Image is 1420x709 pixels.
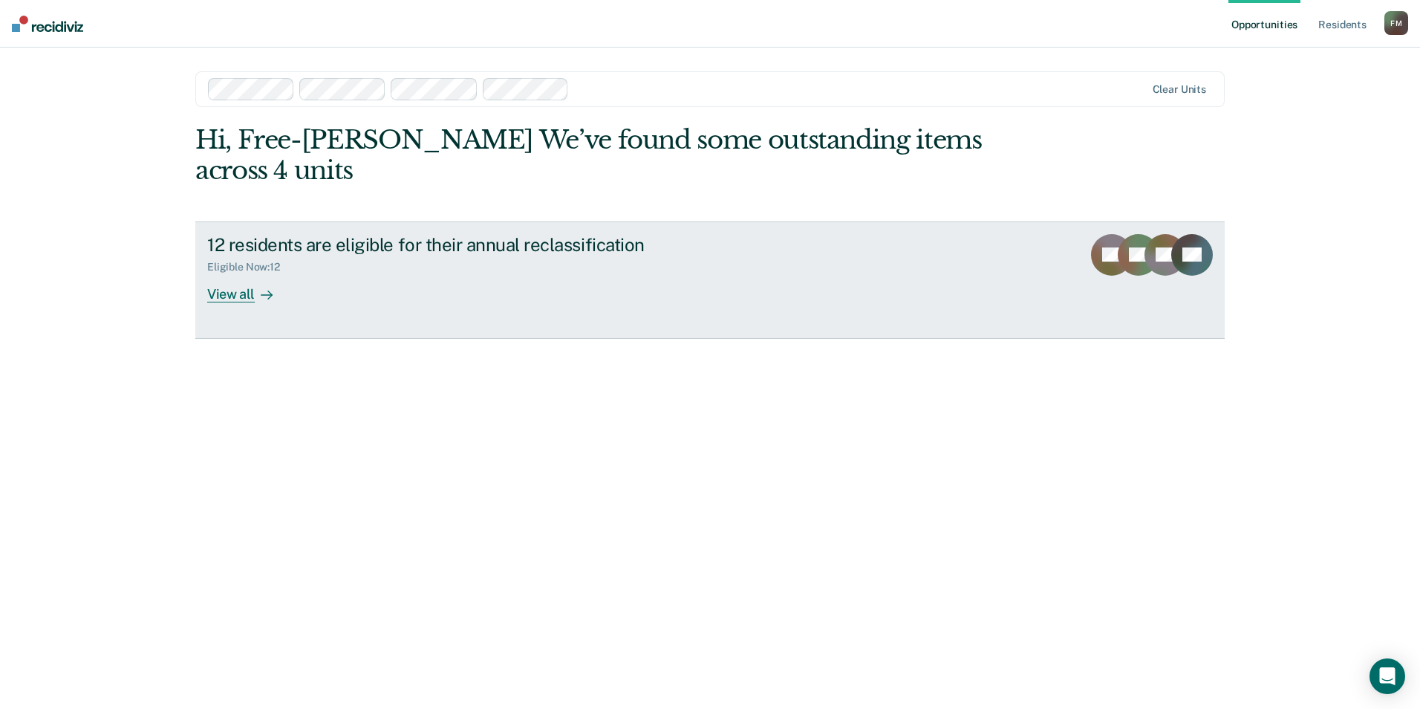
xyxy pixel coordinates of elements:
[207,261,292,273] div: Eligible Now : 12
[207,273,290,302] div: View all
[1384,11,1408,35] button: FM
[1153,83,1207,96] div: Clear units
[195,221,1225,339] a: 12 residents are eligible for their annual reclassificationEligible Now:12View all
[12,16,83,32] img: Recidiviz
[195,125,1019,186] div: Hi, Free-[PERSON_NAME] We’ve found some outstanding items across 4 units
[1369,658,1405,694] div: Open Intercom Messenger
[1384,11,1408,35] div: F M
[207,234,729,256] div: 12 residents are eligible for their annual reclassification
